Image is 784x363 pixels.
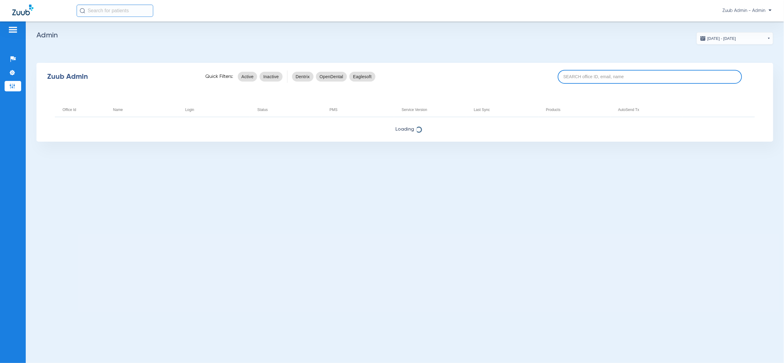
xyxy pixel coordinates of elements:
div: Status [257,106,322,113]
h2: Admin [36,32,773,38]
div: Name [113,106,123,113]
button: [DATE] - [DATE] [697,32,773,44]
div: AutoSend Tx [618,106,683,113]
span: Dentrix [296,74,310,80]
div: Service Version [402,106,466,113]
div: Last Sync [474,106,490,113]
div: PMS [329,106,337,113]
div: PMS [329,106,394,113]
div: Status [257,106,268,113]
span: Zuub Admin - Admin [723,8,772,14]
div: Name [113,106,177,113]
div: Last Sync [474,106,538,113]
img: date.svg [700,35,706,41]
span: Active [242,74,254,80]
mat-chip-listbox: pms-filters [292,71,375,83]
div: Zuub Admin [47,74,195,80]
div: Office Id [63,106,76,113]
div: Service Version [402,106,427,113]
span: OpenDental [320,74,343,80]
div: Login [185,106,194,113]
span: Loading [36,126,773,132]
div: Products [546,106,561,113]
div: AutoSend Tx [618,106,639,113]
span: Quick Filters: [205,74,233,80]
div: Office Id [63,106,105,113]
input: SEARCH office ID, email, name [558,70,742,84]
span: Inactive [263,74,279,80]
img: Search Icon [80,8,85,13]
img: hamburger-icon [8,26,18,33]
mat-chip-listbox: status-filters [238,71,283,83]
iframe: Chat Widget [753,334,784,363]
input: Search for patients [77,5,153,17]
span: Eaglesoft [353,74,372,80]
div: Login [185,106,249,113]
img: Zuub Logo [12,5,33,15]
div: Products [546,106,611,113]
